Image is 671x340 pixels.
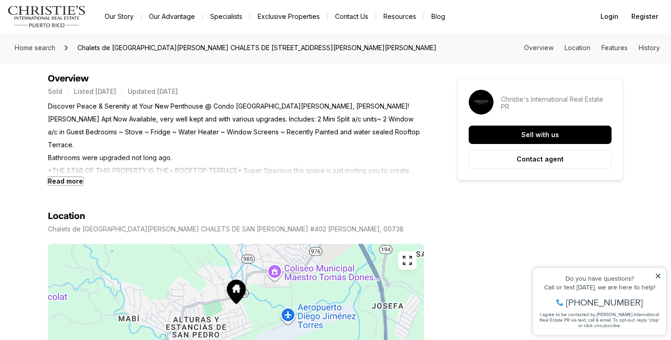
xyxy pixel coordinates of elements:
[48,177,83,185] button: Read more
[376,10,424,23] a: Resources
[469,126,612,144] button: Sell with us
[48,100,424,177] p: Discover Peace & Serenity at Your New Penthouse @ Condo [GEOGRAPHIC_DATA][PERSON_NAME], [PERSON_N...
[48,211,85,222] h4: Location
[595,7,624,26] button: Login
[521,131,559,138] p: Sell with us
[600,13,618,20] span: Login
[74,88,116,95] p: Listed [DATE]
[12,57,131,74] span: I agree to be contacted by [PERSON_NAME] International Real Estate PR via text, call & email. To ...
[48,225,404,233] p: Chalets de [GEOGRAPHIC_DATA][PERSON_NAME] CHALETS DE SAN [PERSON_NAME] #402 [PERSON_NAME], 00738
[48,88,62,95] p: Sold
[328,10,376,23] button: Contact Us
[631,13,658,20] span: Register
[141,10,202,23] a: Our Advantage
[48,73,424,84] h4: Overview
[469,150,612,169] button: Contact agent
[501,96,612,110] p: Christie's International Real Estate PR
[128,88,178,95] p: Updated [DATE]
[517,156,564,163] p: Contact agent
[626,7,664,26] button: Register
[38,43,115,52] span: [PHONE_NUMBER]
[15,44,55,52] span: Home search
[601,44,628,52] a: Skip to: Features
[203,10,250,23] a: Specialists
[10,21,133,27] div: Do you have questions?
[524,44,660,52] nav: Page section menu
[639,44,660,52] a: Skip to: History
[565,44,590,52] a: Skip to: Location
[424,10,453,23] a: Blog
[250,10,327,23] a: Exclusive Properties
[74,40,440,55] span: Chalets de [GEOGRAPHIC_DATA][PERSON_NAME] CHALETS DE [STREET_ADDRESS][PERSON_NAME][PERSON_NAME]
[10,29,133,36] div: Call or text [DATE], we are here to help!
[11,40,59,55] a: Home search
[7,6,86,28] img: logo
[97,10,141,23] a: Our Story
[524,44,553,52] a: Skip to: Overview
